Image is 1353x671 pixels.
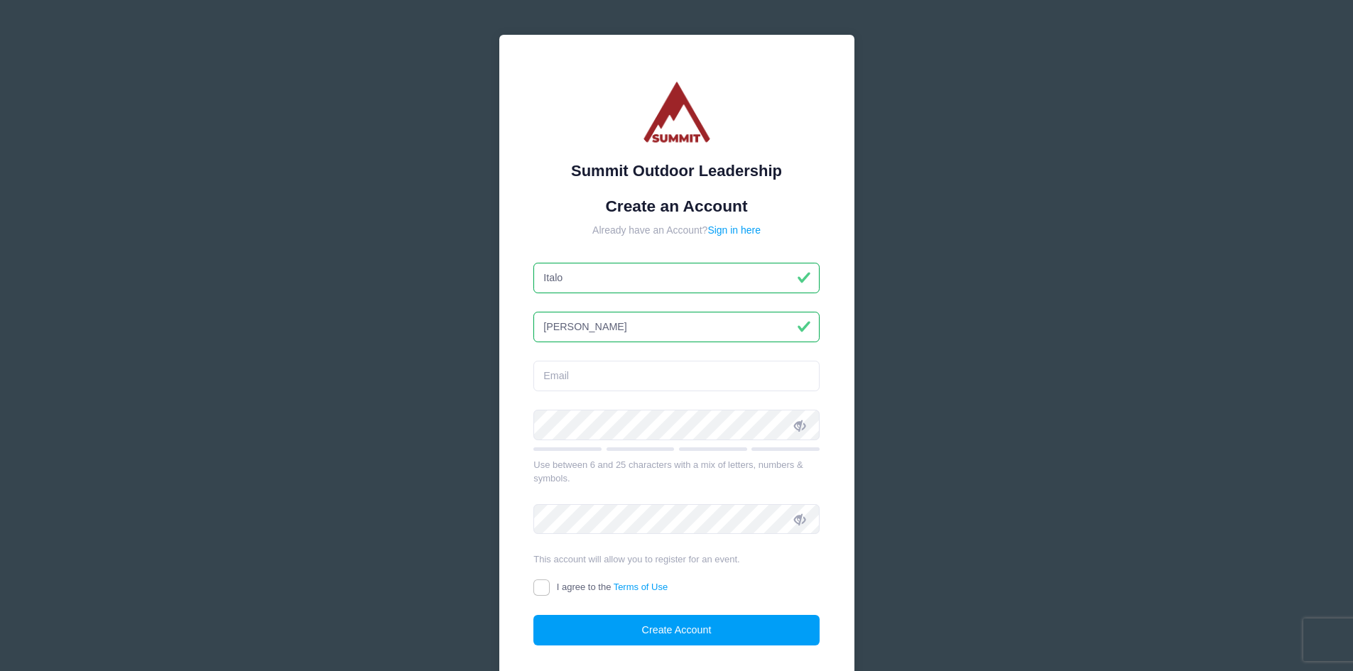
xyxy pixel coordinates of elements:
[533,197,820,216] h1: Create an Account
[533,458,820,486] div: Use between 6 and 25 characters with a mix of letters, numbers & symbols.
[533,615,820,645] button: Create Account
[707,224,761,236] a: Sign in here
[533,579,550,596] input: I agree to theTerms of Use
[533,263,820,293] input: First Name
[557,582,668,592] span: I agree to the
[533,361,820,391] input: Email
[533,552,820,567] div: This account will allow you to register for an event.
[533,159,820,182] div: Summit Outdoor Leadership
[533,312,820,342] input: Last Name
[614,582,668,592] a: Terms of Use
[533,223,820,238] div: Already have an Account?
[634,70,719,155] img: Summit Outdoor Leadership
